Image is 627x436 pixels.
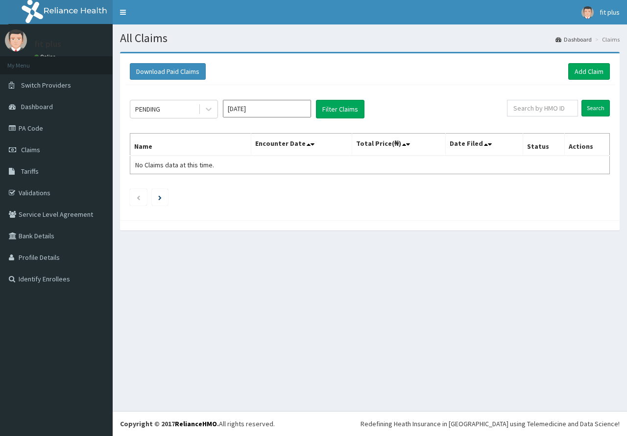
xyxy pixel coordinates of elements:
div: PENDING [135,104,160,114]
button: Download Paid Claims [130,63,206,80]
span: Claims [21,145,40,154]
a: Next page [158,193,162,202]
th: Encounter Date [251,134,352,156]
input: Search [581,100,610,116]
a: Add Claim [568,63,610,80]
span: No Claims data at this time. [135,161,214,169]
img: User Image [581,6,594,19]
span: Switch Providers [21,81,71,90]
span: fit plus [600,8,620,17]
li: Claims [593,35,620,44]
footer: All rights reserved. [113,411,627,436]
th: Date Filed [445,134,523,156]
input: Select Month and Year [223,100,311,117]
a: Dashboard [555,35,592,44]
th: Name [130,134,251,156]
a: RelianceHMO [175,419,217,428]
input: Search by HMO ID [507,100,578,116]
a: Online [34,53,58,60]
h1: All Claims [120,32,620,45]
th: Actions [564,134,609,156]
th: Status [523,134,564,156]
a: Previous page [136,193,141,202]
th: Total Price(₦) [352,134,445,156]
p: fit plus [34,40,61,48]
strong: Copyright © 2017 . [120,419,219,428]
img: User Image [5,29,27,51]
span: Tariffs [21,167,39,176]
div: Redefining Heath Insurance in [GEOGRAPHIC_DATA] using Telemedicine and Data Science! [361,419,620,429]
button: Filter Claims [316,100,364,118]
span: Dashboard [21,102,53,111]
